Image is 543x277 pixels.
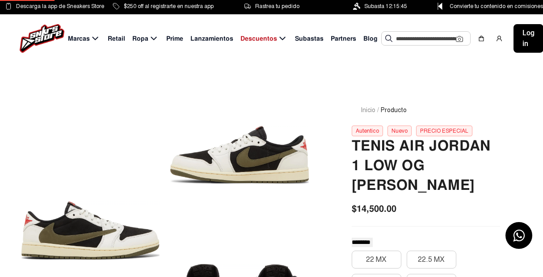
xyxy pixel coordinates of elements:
img: logo [20,24,64,53]
img: user [496,35,503,42]
img: Cámara [456,35,463,42]
div: Autentico [352,126,383,136]
span: Marcas [68,34,90,43]
h2: Tenis Air Jordan 1 Low Og [PERSON_NAME] [352,136,500,195]
button: 22.5 MX [407,251,456,269]
span: Retail [108,34,125,43]
a: Inicio [361,106,375,114]
div: Nuevo [387,126,412,136]
img: Buscar [385,35,392,42]
div: PRECIO ESPECIAL [416,126,472,136]
span: Descarga la app de Sneakers Store [16,1,104,11]
span: Log in [522,28,535,49]
span: $250 off al registrarte en nuestra app [124,1,214,11]
span: Partners [331,34,356,43]
span: Prime [166,34,183,43]
span: Producto [381,105,407,115]
span: Ropa [132,34,148,43]
button: 22 MX [352,251,401,269]
span: Subastas [295,34,324,43]
span: / [377,105,379,115]
span: Convierte tu contenido en comisiones [450,1,543,11]
img: Control Point Icon [434,3,446,10]
img: shopping [478,35,485,42]
span: Lanzamientos [190,34,233,43]
span: Blog [363,34,378,43]
span: Descuentos [240,34,277,43]
span: $14,500.00 [352,202,396,215]
span: Rastrea tu pedido [255,1,299,11]
span: Subasta 12:15:45 [364,1,407,11]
